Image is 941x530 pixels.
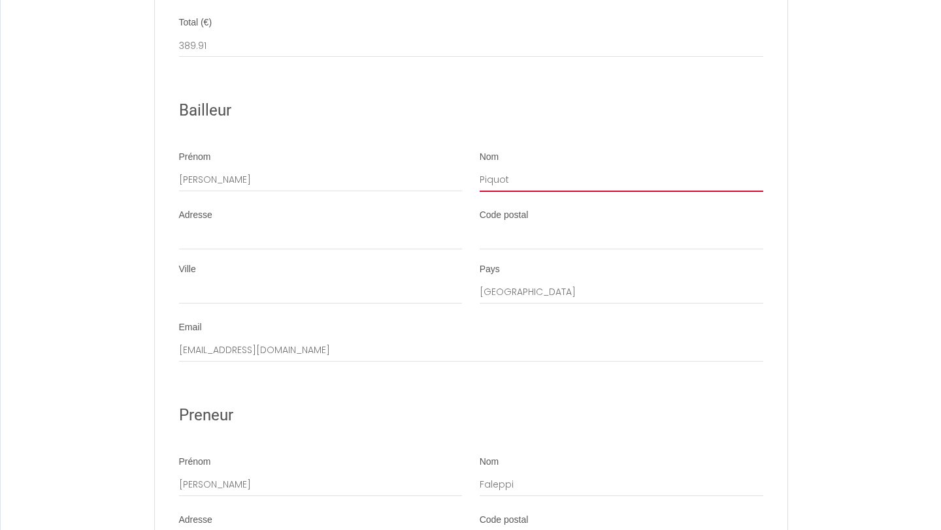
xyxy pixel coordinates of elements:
label: Code postal [480,514,529,527]
label: Nom [480,456,499,469]
label: Ville [179,263,196,276]
h2: Bailleur [179,98,763,123]
label: Prénom [179,456,211,469]
label: Email [179,321,202,334]
label: Prénom [179,151,211,164]
label: Adresse [179,209,212,222]
h2: Preneur [179,403,763,428]
label: Code postal [480,209,529,222]
label: Total (€) [179,16,212,29]
label: Nom [480,151,499,164]
label: Adresse [179,514,212,527]
label: Pays [480,263,500,276]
